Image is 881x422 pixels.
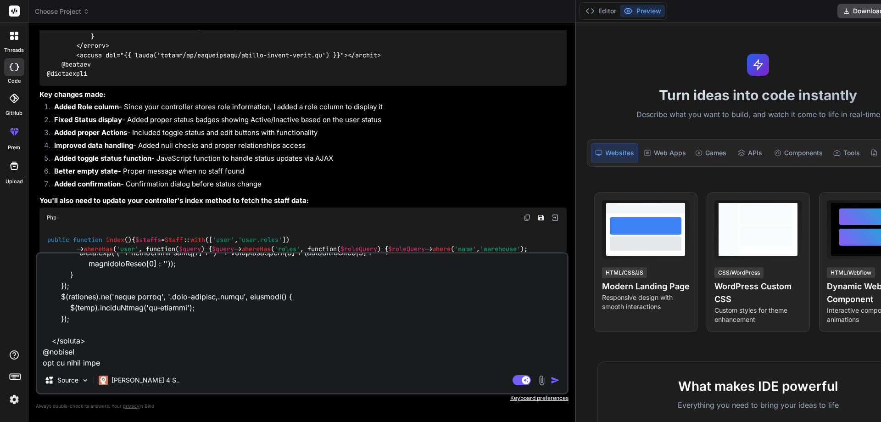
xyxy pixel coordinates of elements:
strong: Key changes made: [39,90,106,99]
span: index [106,236,124,244]
img: Pick Models [81,377,89,384]
img: Open in Browser [551,214,559,222]
textarea: <lor ipsum="dolor sita con-adipis-elits doeiusmod" temporin="-0" utla-etdolorema="aliquaeNimadMin... [37,253,567,367]
img: icon [551,376,560,385]
label: Upload [6,178,23,186]
span: function [73,236,102,244]
p: Custom styles for theme enhancement [714,306,802,324]
strong: Added Role column [54,102,119,111]
strong: Improved data handling [54,141,133,150]
span: where [432,245,451,253]
div: HTML/CSS/JS [602,267,647,278]
div: HTML/Webflow [827,267,875,278]
p: [PERSON_NAME] 4 S.. [112,376,180,385]
div: APIs [732,143,769,163]
li: - Added null checks and proper relationships access [47,141,567,153]
span: with [190,236,205,244]
span: privacy [123,403,139,409]
div: Websites [591,143,638,163]
span: Choose Project [35,7,89,16]
span: ( ) [73,236,132,244]
button: Editor [582,5,620,17]
img: settings [6,392,22,407]
label: threads [4,46,24,54]
p: Keyboard preferences [36,394,569,402]
div: CSS/WordPress [714,267,764,278]
img: attachment [536,375,547,386]
div: Tools [828,143,865,163]
img: copy [524,214,531,221]
strong: Better empty state [54,167,118,175]
div: Web Apps [640,143,690,163]
div: Games [691,143,730,163]
button: Save file [535,211,547,224]
strong: You'll also need to update your controller's index method to fetch the staff data: [39,196,309,205]
span: $query [179,245,201,253]
span: public [47,236,69,244]
p: Always double-check its answers. Your in Bind [36,402,569,411]
span: 'user' [212,236,234,244]
p: Source [57,376,78,385]
span: whereHas [84,245,113,253]
p: Responsive design with smooth interactions [602,293,690,311]
span: 'user.roles' [238,236,282,244]
div: Components [770,143,826,163]
span: Php [47,214,56,221]
strong: Added toggle status function [54,154,151,163]
button: Preview [620,5,665,17]
li: - JavaScript function to handle status updates via AJAX [47,153,567,166]
label: prem [8,144,20,152]
h4: WordPress Custom CSS [714,280,802,306]
label: GitHub [6,109,22,117]
span: 'name' [454,245,476,253]
span: $roleQuery [388,245,425,253]
span: $staffs [135,236,161,244]
code: { = :: ([ , ]) -> ( , function( ) { -> ( , function( ) { -> ( , ); }); }) -> (); ( , ( )); } [47,235,528,292]
span: $roleQuery [340,245,377,253]
label: code [8,77,21,85]
span: Staff [165,236,183,244]
strong: Fixed Status display [54,115,122,124]
img: Claude 4 Sonnet [99,376,108,385]
span: whereHas [241,245,271,253]
li: - Since your controller stores role information, I added a role column to display it [47,102,567,115]
span: 'user' [117,245,139,253]
li: - Included toggle status and edit buttons with functionality [47,128,567,141]
span: $query [212,245,234,253]
li: - Added proper status badges showing Active/Inactive based on the user status [47,115,567,128]
span: 'roles' [274,245,300,253]
span: 'warehouse' [480,245,520,253]
strong: Added proper Actions [54,128,127,137]
li: - Proper message when no staff found [47,166,567,179]
li: - Confirmation dialog before status change [47,179,567,192]
strong: Added confirmation [54,180,121,188]
h4: Modern Landing Page [602,280,690,293]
